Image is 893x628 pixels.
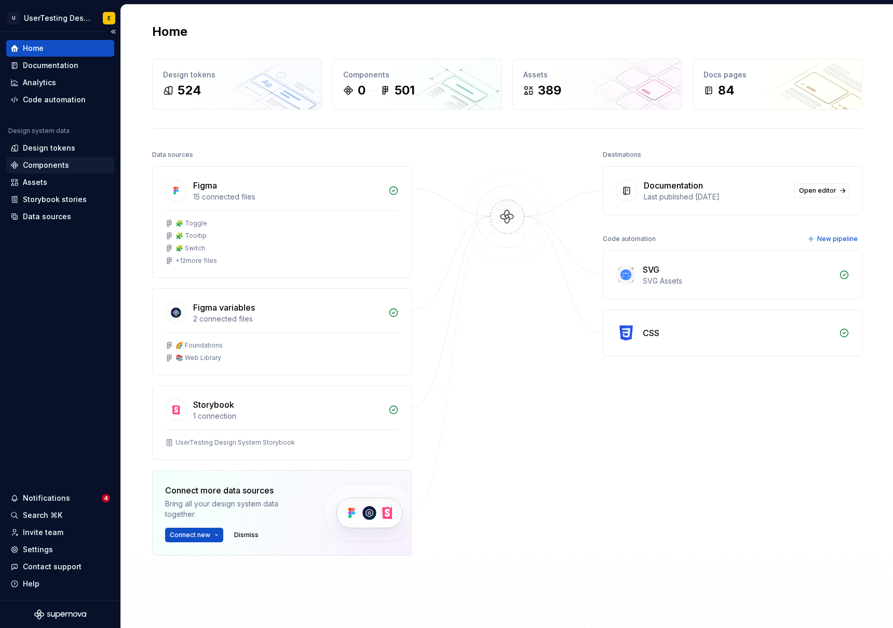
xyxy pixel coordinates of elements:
div: Code automation [603,232,656,246]
svg: Supernova Logo [34,609,86,620]
span: Connect new [170,531,210,539]
div: Components [23,160,69,170]
a: Documentation [6,57,114,74]
div: + 12 more files [175,257,217,265]
div: Storybook [193,398,234,411]
div: Design tokens [163,70,311,80]
div: 524 [178,82,201,99]
div: Data sources [23,211,71,222]
div: Data sources [152,148,193,162]
a: Data sources [6,208,114,225]
a: Figma variables2 connected files🌈 Foundations📚 Web Library [152,288,412,375]
div: UserTesting Design System Storybook [175,438,295,447]
a: Design tokens524 [152,59,322,110]
div: Assets [23,177,47,188]
div: 🌈 Foundations [175,341,223,350]
div: Documentation [644,179,703,192]
div: CSS [643,327,659,339]
span: 4 [102,494,110,502]
span: New pipeline [817,235,858,243]
div: Help [23,579,39,589]
div: Design system data [8,127,70,135]
a: Figma15 connected files🧩 Toggle🧩 Tooltip🧩 Switch+12more files [152,166,412,278]
a: Assets389 [512,59,682,110]
div: U [7,12,20,24]
a: Settings [6,541,114,558]
span: Open editor [799,186,836,195]
div: Home [23,43,44,54]
div: E [107,14,111,22]
div: 🧩 Tooltip [175,232,207,240]
div: 389 [538,82,561,99]
div: 🧩 Toggle [175,219,207,228]
div: Docs pages [703,70,851,80]
div: Figma [193,179,217,192]
button: Dismiss [229,528,263,542]
div: 84 [718,82,735,99]
div: Notifications [23,493,70,503]
div: 501 [395,82,415,99]
button: Contact support [6,558,114,575]
div: Bring all your design system data together. [165,499,305,519]
button: Help [6,576,114,592]
div: 0 [358,82,366,99]
div: SVG Assets [643,276,833,286]
a: Assets [6,174,114,191]
a: Docs pages84 [693,59,862,110]
h2: Home [152,23,187,40]
div: Components [343,70,491,80]
a: Open editor [794,183,849,198]
button: UUserTesting Design SystemE [2,7,118,29]
div: 🧩 Switch [175,244,205,252]
a: Invite team [6,524,114,541]
div: UserTesting Design System [24,13,90,23]
a: Home [6,40,114,57]
div: Figma variables [193,301,255,314]
button: Collapse sidebar [106,24,120,39]
a: Analytics [6,74,114,91]
button: Notifications4 [6,490,114,506]
div: Connect more data sources [165,484,305,497]
div: Code automation [23,95,86,105]
div: Settings [23,544,53,555]
div: SVG [643,263,659,276]
div: 1 connection [193,411,382,421]
a: Code automation [6,91,114,108]
div: Documentation [23,60,78,71]
div: 15 connected files [193,192,382,202]
a: Components [6,157,114,173]
a: Storybook stories [6,191,114,208]
button: New pipeline [804,232,862,246]
button: Connect new [165,528,223,542]
a: Design tokens [6,140,114,156]
div: 2 connected files [193,314,382,324]
div: Storybook stories [23,194,87,205]
a: Storybook1 connectionUserTesting Design System Storybook [152,385,412,460]
div: Search ⌘K [23,510,62,520]
div: Assets [523,70,671,80]
div: Design tokens [23,143,75,153]
button: Search ⌘K [6,507,114,524]
div: Destinations [603,148,641,162]
div: Invite team [23,527,63,538]
div: 📚 Web Library [175,354,221,362]
div: Last published [DATE] [644,192,788,202]
span: Dismiss [234,531,259,539]
a: Components0501 [332,59,502,110]
div: Analytics [23,77,56,88]
div: Contact support [23,562,82,572]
